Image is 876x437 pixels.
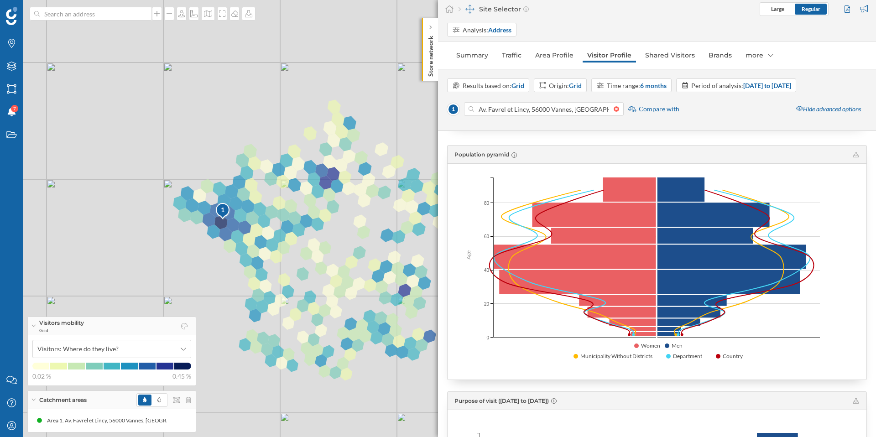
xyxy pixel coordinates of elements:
img: dashboards-manager.svg [465,5,474,14]
span: 40 [484,267,489,274]
span: Visitors mobility [39,319,84,327]
a: Summary [452,48,493,62]
span: 20 [484,300,489,307]
div: 1 [215,203,229,219]
a: Area Profile [531,48,578,62]
a: Traffic [497,48,526,62]
span: 0.45 % [172,372,191,381]
span: Large [771,5,784,12]
div: 1 [215,205,230,214]
strong: [DATE] to [DATE] [743,82,791,89]
div: more [741,48,778,62]
span: Purpose of visit ([DATE] to [DATE]) [454,397,549,404]
div: Results based on: [463,81,524,90]
span: Municipality Without Districts [580,352,652,360]
span: 7 [13,104,16,113]
a: Visitor Profile [583,48,636,62]
img: Geoblink Logo [6,7,17,25]
div: Origin: [549,81,582,90]
span: Regular [802,5,820,12]
a: Brands [704,48,736,62]
span: Grid [39,327,84,333]
div: Time range: [607,81,667,90]
span: 1 [447,103,459,115]
a: Shared Visitors [641,48,699,62]
div: Hide advanced options [791,101,866,117]
span: 80 [484,199,489,206]
strong: 6 months [640,82,667,89]
span: Women [641,342,660,350]
span: Men [672,342,683,350]
p: Store network [426,32,435,77]
span: Country [723,352,743,360]
div: Area 1. Av. Favrel et Lincy, 56000 Vannes, [GEOGRAPHIC_DATA] (Grid) [43,416,217,425]
div: Site Selector [459,5,529,14]
div: Analysis: [463,25,511,35]
img: pois-map-marker.svg [215,203,231,220]
span: 0 [486,334,489,341]
strong: Address [488,26,511,34]
strong: Grid [569,82,582,89]
span: Compare with [639,104,679,114]
div: Period of analysis: [691,81,791,90]
span: Catchment areas [39,396,87,404]
text: Age [465,250,472,260]
span: 60 [484,233,489,240]
span: Support [19,6,52,15]
span: 0.02 % [32,372,51,381]
span: Department [673,352,702,360]
span: Population pyramid [454,151,509,158]
span: Visitors: Where do they live? [37,344,119,354]
strong: Grid [511,82,524,89]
